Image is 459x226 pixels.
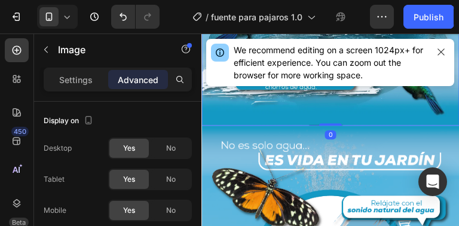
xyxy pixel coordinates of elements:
span: No [166,174,176,185]
div: Desktop [44,143,72,154]
iframe: Design area [201,33,459,226]
span: Yes [123,174,135,185]
button: Publish [403,5,454,29]
p: Image [58,42,160,57]
span: fuente para pajaros 1.0 [211,11,302,23]
span: No [166,143,176,154]
span: Yes [123,205,135,216]
div: Tablet [44,174,65,185]
p: Advanced [118,74,158,86]
div: 450 [11,127,29,136]
div: Display on [44,113,96,129]
span: / [206,11,209,23]
div: Publish [414,11,443,23]
span: Yes [123,143,135,154]
span: No [166,205,176,216]
p: Settings [59,74,93,86]
div: Mobile [44,205,66,216]
div: Open Intercom Messenger [418,167,447,196]
div: We recommend editing on a screen 1024px+ for efficient experience. You can zoom out the browser f... [234,44,428,81]
div: Undo/Redo [111,5,160,29]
